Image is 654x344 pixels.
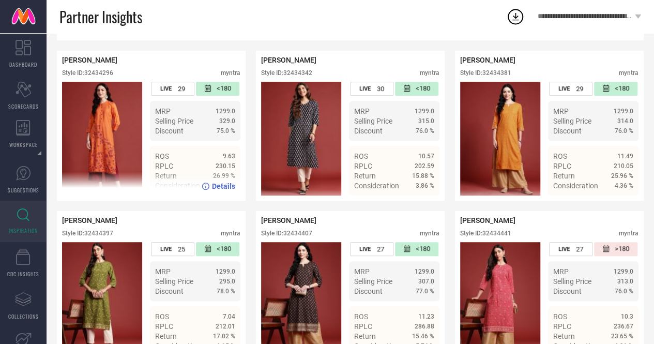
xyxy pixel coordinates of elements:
span: Discount [553,287,582,295]
span: 10.3 [621,313,633,320]
span: 11.49 [617,153,633,160]
span: LIVE [160,85,172,92]
span: 4.36 % [615,182,633,189]
span: 9.63 [223,153,235,160]
span: Consideration [354,182,399,190]
span: [PERSON_NAME] [62,56,117,64]
span: <180 [217,84,231,93]
span: 75.0 % [217,127,235,134]
div: Number of days since the style was first listed on the platform [196,82,239,96]
span: SUGGESTIONS [8,186,39,194]
span: 3.86 % [416,182,434,189]
span: 7.04 [223,313,235,320]
div: Number of days the style has been live on the platform [549,82,592,96]
span: 76.0 % [615,288,633,295]
span: 212.01 [216,323,235,330]
span: LIVE [359,246,371,252]
span: DASHBOARD [9,61,37,68]
span: MRP [553,107,569,115]
span: [PERSON_NAME] [261,216,316,225]
span: RPLC [354,162,372,170]
span: 15.46 % [412,333,434,340]
div: Style ID: 32434441 [460,230,511,237]
span: 295.0 [219,278,235,285]
div: myntra [619,69,638,77]
span: 23.65 % [611,333,633,340]
div: Style ID: 32434397 [62,230,113,237]
a: Details [401,200,434,208]
span: 25 [178,245,185,253]
span: 313.0 [617,278,633,285]
span: 1299.0 [415,268,434,275]
span: 1299.0 [614,268,633,275]
div: Style ID: 32434381 [460,69,511,77]
span: RPLC [553,322,571,331]
span: 11.23 [418,313,434,320]
img: Style preview image [62,82,142,196]
span: >180 [615,245,629,253]
span: Return [354,332,376,340]
span: ROS [155,152,169,160]
div: Style ID: 32434342 [261,69,312,77]
span: Partner Insights [59,6,142,27]
span: COLLECTIONS [8,312,39,320]
span: Return [155,332,177,340]
span: 30 [377,85,384,93]
span: Consideration [553,182,598,190]
span: Details [610,200,633,208]
span: [PERSON_NAME] [460,56,515,64]
div: Open download list [506,7,525,26]
span: 17.02 % [213,333,235,340]
span: LIVE [160,246,172,252]
span: Discount [553,127,582,135]
span: <180 [416,84,430,93]
span: 77.0 % [416,288,434,295]
span: MRP [354,267,370,276]
div: Style ID: 32434296 [62,69,113,77]
span: Selling Price [354,117,392,125]
div: Number of days the style has been live on the platform [350,82,393,96]
span: Discount [354,287,383,295]
span: Details [212,182,235,190]
div: Style ID: 32434407 [261,230,312,237]
span: 1299.0 [614,108,633,115]
span: MRP [155,107,171,115]
span: 202.59 [415,162,434,170]
span: ROS [354,152,368,160]
span: RPLC [354,322,372,331]
div: Number of days the style has been live on the platform [549,242,592,256]
span: 76.0 % [416,127,434,134]
span: Selling Price [553,277,591,286]
span: 1299.0 [415,108,434,115]
span: ROS [553,152,567,160]
div: myntra [619,230,638,237]
div: Click to view image [261,82,341,196]
span: 15.88 % [412,172,434,180]
span: 307.0 [418,278,434,285]
div: Number of days the style has been live on the platform [151,82,194,96]
span: 25.96 % [611,172,633,180]
div: Number of days since the style was first listed on the platform [594,242,637,256]
img: Style preview image [261,82,341,196]
div: Number of days since the style was first listed on the platform [395,242,438,256]
span: INSPIRATION [9,227,38,234]
div: myntra [420,230,439,237]
span: 329.0 [219,117,235,125]
span: Selling Price [155,277,193,286]
span: 27 [576,245,583,253]
span: 230.15 [216,162,235,170]
span: LIVE [359,85,371,92]
span: Return [354,172,376,180]
span: RPLC [155,162,173,170]
span: 315.0 [418,117,434,125]
span: [PERSON_NAME] [460,216,515,225]
span: ROS [155,312,169,321]
div: myntra [221,69,240,77]
span: Return [553,172,575,180]
span: 286.88 [415,323,434,330]
span: RPLC [553,162,571,170]
span: 1299.0 [216,108,235,115]
span: MRP [553,267,569,276]
span: Discount [155,127,184,135]
span: CDC INSIGHTS [7,270,39,278]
